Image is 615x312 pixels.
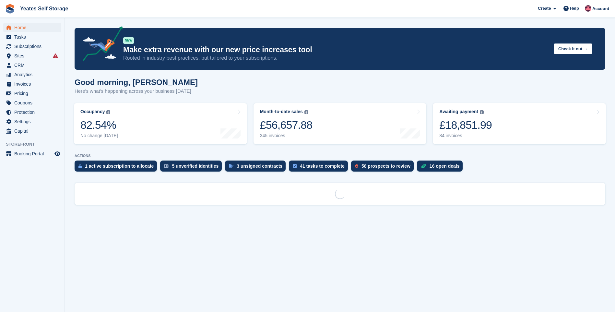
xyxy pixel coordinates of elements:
span: Settings [14,117,53,126]
div: No change [DATE] [80,133,118,138]
a: menu [3,42,61,51]
div: NEW [123,37,134,44]
span: Create [538,5,551,12]
div: £56,657.88 [260,118,313,132]
a: Yeates Self Storage [18,3,71,14]
div: 345 invoices [260,133,313,138]
img: price-adjustments-announcement-icon-8257ccfd72463d97f412b2fc003d46551f7dbcb40ab6d574587a9cd5c0d94... [77,26,123,63]
h1: Good morning, [PERSON_NAME] [75,78,198,87]
span: Sites [14,51,53,60]
span: Coupons [14,98,53,107]
div: Awaiting payment [439,109,478,114]
a: 41 tasks to complete [289,161,351,175]
a: menu [3,79,61,89]
div: Month-to-date sales [260,109,303,114]
a: Awaiting payment £18,851.99 84 invoices [433,103,606,144]
a: Preview store [53,150,61,158]
span: CRM [14,61,53,70]
a: menu [3,61,61,70]
img: deal-1b604bf984904fb50ccaf53a9ad4b4a5d6e5aea283cecdc64d6e3604feb123c2.svg [421,164,426,168]
span: Booking Portal [14,149,53,158]
a: 58 prospects to review [351,161,417,175]
p: Rooted in industry best practices, but tailored to your subscriptions. [123,54,549,62]
img: icon-info-grey-7440780725fd019a000dd9b08b2336e03edf1995a4989e88bcd33f0948082b44.svg [480,110,484,114]
span: Pricing [14,89,53,98]
span: Home [14,23,53,32]
img: contract_signature_icon-13c848040528278c33f63329250d36e43548de30e8caae1d1a13099fd9432cc5.svg [229,164,233,168]
a: menu [3,149,61,158]
p: Here's what's happening across your business [DATE] [75,88,198,95]
button: Check it out → [554,43,592,54]
img: icon-info-grey-7440780725fd019a000dd9b08b2336e03edf1995a4989e88bcd33f0948082b44.svg [304,110,308,114]
span: Subscriptions [14,42,53,51]
a: 5 unverified identities [160,161,225,175]
img: prospect-51fa495bee0391a8d652442698ab0144808aea92771e9ea1ae160a38d050c398.svg [355,164,358,168]
a: menu [3,98,61,107]
a: menu [3,51,61,60]
span: Help [570,5,579,12]
span: Capital [14,126,53,136]
a: 16 open deals [417,161,466,175]
div: Occupancy [80,109,105,114]
a: Month-to-date sales £56,657.88 345 invoices [254,103,427,144]
a: menu [3,89,61,98]
div: £18,851.99 [439,118,492,132]
a: 3 unsigned contracts [225,161,289,175]
div: 3 unsigned contracts [237,163,282,169]
img: icon-info-grey-7440780725fd019a000dd9b08b2336e03edf1995a4989e88bcd33f0948082b44.svg [106,110,110,114]
div: 84 invoices [439,133,492,138]
a: menu [3,117,61,126]
img: active_subscription_to_allocate_icon-d502201f5373d7db506a760aba3b589e785aa758c864c3986d89f69b8ff3... [78,164,82,168]
p: ACTIONS [75,154,605,158]
div: 16 open deals [430,163,460,169]
img: James Griffin [585,5,591,12]
div: 82.54% [80,118,118,132]
span: Storefront [6,141,65,148]
span: Invoices [14,79,53,89]
i: Smart entry sync failures have occurred [53,53,58,58]
a: Occupancy 82.54% No change [DATE] [74,103,247,144]
a: 1 active subscription to allocate [75,161,160,175]
div: 58 prospects to review [361,163,410,169]
span: Analytics [14,70,53,79]
a: menu [3,32,61,42]
div: 41 tasks to complete [300,163,345,169]
p: Make extra revenue with our new price increases tool [123,45,549,54]
span: Protection [14,108,53,117]
a: menu [3,23,61,32]
span: Account [592,6,609,12]
div: 5 unverified identities [172,163,219,169]
img: task-75834270c22a3079a89374b754ae025e5fb1db73e45f91037f5363f120a921f8.svg [293,164,297,168]
img: verify_identity-adf6edd0f0f0b5bbfe63781bf79b02c33cf7c696d77639b501bdc392416b5a36.svg [164,164,169,168]
a: menu [3,70,61,79]
a: menu [3,126,61,136]
div: 1 active subscription to allocate [85,163,154,169]
a: menu [3,108,61,117]
img: stora-icon-8386f47178a22dfd0bd8f6a31ec36ba5ce8667c1dd55bd0f319d3a0aa187defe.svg [5,4,15,14]
span: Tasks [14,32,53,42]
